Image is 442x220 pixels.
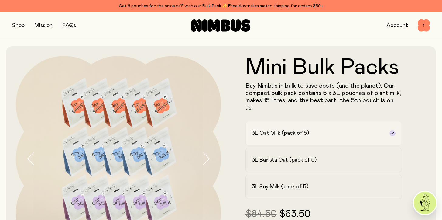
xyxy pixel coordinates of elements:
[252,156,317,164] h2: 3L Barista Oat (pack of 5)
[252,130,309,137] h2: 3L Oat Milk (pack of 5)
[34,23,53,28] a: Mission
[12,2,430,10] div: Get 6 pouches for the price of 5 with our Bulk Pack ✨ Free Australian metro shipping for orders $59+
[245,57,402,79] h1: Mini Bulk Packs
[245,83,401,111] span: Buy Nimbus in bulk to save costs (and the planet). Our compact bulk pack contains 5 x 3L pouches ...
[418,19,430,32] button: 1
[252,183,308,190] h2: 3L Soy Milk (pack of 5)
[62,23,76,28] a: FAQs
[414,192,436,214] img: agent
[245,209,277,219] span: $84.50
[279,209,310,219] span: $63.50
[386,23,408,28] a: Account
